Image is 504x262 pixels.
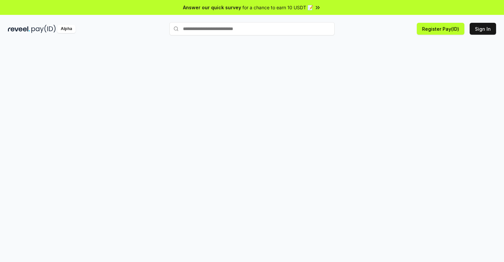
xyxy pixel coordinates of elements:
[8,25,30,33] img: reveel_dark
[242,4,313,11] span: for a chance to earn 10 USDT 📝
[183,4,241,11] span: Answer our quick survey
[417,23,464,35] button: Register Pay(ID)
[57,25,76,33] div: Alpha
[31,25,56,33] img: pay_id
[470,23,496,35] button: Sign In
